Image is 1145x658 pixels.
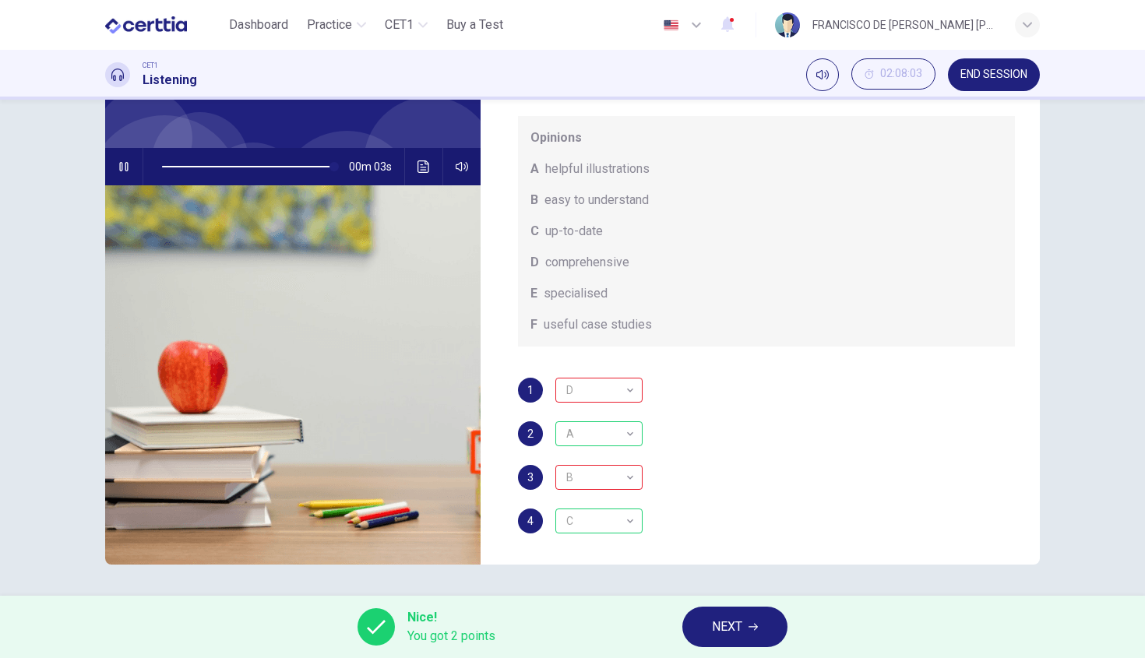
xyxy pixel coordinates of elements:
span: A [530,160,539,178]
span: 1 [527,385,534,396]
a: CERTTIA logo [105,9,223,40]
button: Dashboard [223,11,294,39]
button: Practice [301,11,372,39]
button: Click to see the audio transcription [411,148,436,185]
img: Profile picture [775,12,800,37]
div: B [555,456,637,500]
span: Dashboard [229,16,288,34]
div: A [555,412,637,456]
span: Buy a Test [446,16,503,34]
span: 3 [527,472,534,483]
span: 2 [527,428,534,439]
span: 02:08:03 [880,68,922,80]
span: D [530,253,539,272]
button: 02:08:03 [851,58,935,90]
div: C [555,499,637,544]
div: D [555,368,637,413]
button: NEXT [682,607,787,647]
span: easy to understand [544,191,649,209]
button: Buy a Test [440,11,509,39]
img: en [661,19,681,31]
div: FRANCISCO DE [PERSON_NAME] [PERSON_NAME] [812,16,996,34]
h1: Listening [143,71,197,90]
span: Nice! [407,608,495,627]
div: C [555,508,643,533]
span: 00m 03s [349,148,404,185]
span: F [530,315,537,334]
span: END SESSION [960,69,1027,81]
span: You got 2 points [407,627,495,646]
span: E [530,284,537,303]
span: up-to-date [545,222,603,241]
button: CET1 [379,11,434,39]
div: D [555,465,643,490]
span: Opinions [530,128,1003,147]
span: C [530,222,539,241]
button: END SESSION [948,58,1040,91]
div: Hide [851,58,935,91]
span: Practice [307,16,352,34]
span: NEXT [712,616,742,638]
span: CET1 [143,60,158,71]
img: CERTTIA logo [105,9,187,40]
span: CET1 [385,16,414,34]
span: comprehensive [545,253,629,272]
span: specialised [544,284,608,303]
div: B [555,378,643,403]
img: Work Placements [105,185,481,565]
span: useful case studies [544,315,652,334]
span: B [530,191,538,209]
div: Mute [806,58,839,91]
span: 4 [527,515,534,526]
div: A [555,421,643,446]
span: helpful illustrations [545,160,650,178]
